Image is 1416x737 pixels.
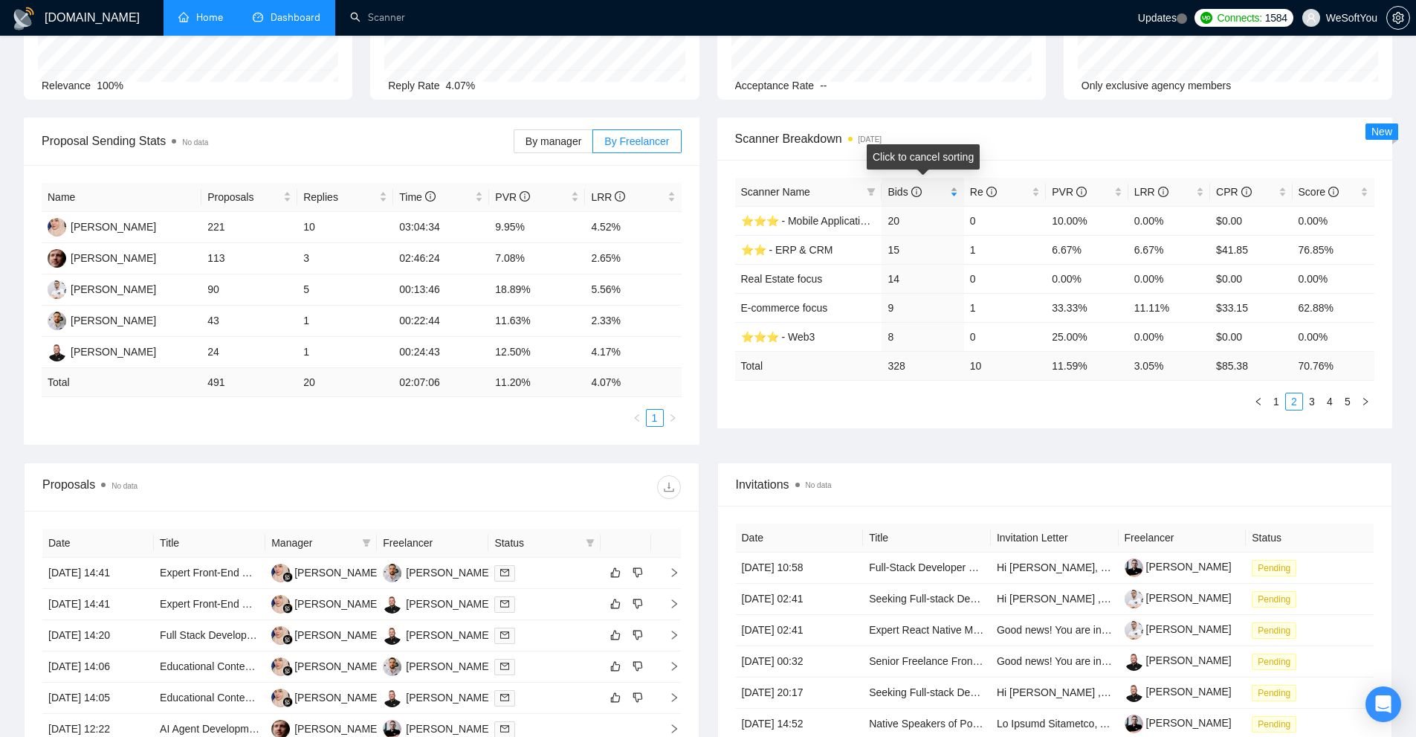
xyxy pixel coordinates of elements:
[1252,654,1296,670] span: Pending
[1125,715,1143,733] img: c1FtnwVf9FRJwlRPrWLwME9eue4g34HLKXt64olSpRMIK7I20dMK1-ig7eNtIHzqTY
[1321,393,1339,411] li: 4
[282,603,293,614] img: gigradar-bm.png
[48,220,156,232] a: AK[PERSON_NAME]
[607,595,624,613] button: like
[736,475,1374,494] span: Invitations
[294,689,380,706] div: [PERSON_NAME]
[1128,351,1210,380] td: 3.05 %
[735,129,1375,148] span: Scanner Breakdown
[489,212,585,243] td: 9.95%
[160,660,474,672] a: Educational Content QA Specialist – Interactive Arabic Learning App
[297,183,393,212] th: Replies
[610,598,621,610] span: like
[964,293,1046,322] td: 1
[1322,393,1338,410] a: 4
[633,629,643,641] span: dislike
[1357,393,1374,411] button: right
[406,689,491,706] div: [PERSON_NAME]
[806,481,832,489] span: No data
[489,306,585,337] td: 11.63%
[42,589,154,620] td: [DATE] 14:41
[294,627,380,643] div: [PERSON_NAME]
[1125,559,1143,577] img: c1FtnwVf9FRJwlRPrWLwME9eue4g34HLKXt64olSpRMIK7I20dMK1-ig7eNtIHzqTY
[1365,686,1401,722] div: Open Intercom Messenger
[1241,187,1252,197] span: info-circle
[383,597,491,609] a: MP[PERSON_NAME]
[399,191,435,203] span: Time
[1293,351,1374,380] td: 70.76 %
[207,189,280,205] span: Proposals
[495,191,530,203] span: PVR
[201,212,297,243] td: 221
[111,482,138,490] span: No data
[383,657,401,676] img: RK
[1046,206,1128,235] td: 10.00%
[1125,592,1232,604] a: [PERSON_NAME]
[520,191,530,202] span: info-circle
[1268,393,1284,410] a: 1
[383,595,401,614] img: MP
[964,322,1046,351] td: 0
[48,345,156,357] a: MP[PERSON_NAME]
[1052,186,1087,198] span: PVR
[1158,187,1168,197] span: info-circle
[1252,624,1302,636] a: Pending
[201,368,297,397] td: 491
[48,314,156,326] a: RK[PERSON_NAME]
[500,599,509,608] span: mail
[1125,623,1232,635] a: [PERSON_NAME]
[406,564,491,581] div: [PERSON_NAME]
[1386,12,1410,24] a: setting
[741,273,823,285] a: Real Estate focus
[282,697,293,707] img: gigradar-bm.png
[585,306,681,337] td: 2.33%
[1293,206,1374,235] td: 0.00%
[964,351,1046,380] td: 10
[629,626,647,644] button: dislike
[393,212,489,243] td: 03:04:34
[668,413,677,422] span: right
[1210,293,1292,322] td: $33.15
[1357,393,1374,411] li: Next Page
[1125,686,1232,698] a: [PERSON_NAME]
[1246,524,1374,553] th: Status
[160,723,336,735] a: AI Agent Development Expert Needed
[867,187,876,196] span: filter
[735,351,882,380] td: Total
[271,628,380,640] a: AJ[PERSON_NAME]
[526,135,581,147] span: By manager
[489,337,585,368] td: 12.50%
[585,337,681,368] td: 4.17%
[265,529,377,558] th: Manager
[388,80,439,91] span: Reply Rate
[633,567,643,579] span: dislike
[271,535,356,551] span: Manager
[1046,293,1128,322] td: 33.33%
[489,243,585,274] td: 7.08%
[42,183,201,212] th: Name
[657,567,679,578] span: right
[863,584,991,615] td: Seeking Full-stack Developers with Python, Databases (SQL), and cloud experience - DSQL-2025-q3
[820,80,827,91] span: --
[42,475,361,499] div: Proposals
[1128,322,1210,351] td: 0.00%
[393,243,489,274] td: 02:46:24
[610,567,621,579] span: like
[42,529,154,558] th: Date
[1210,206,1292,235] td: $0.00
[633,692,643,704] span: dislike
[71,312,156,329] div: [PERSON_NAME]
[1252,718,1302,730] a: Pending
[633,598,643,610] span: dislike
[271,657,290,676] img: AJ
[1293,235,1374,264] td: 76.85%
[736,584,864,615] td: [DATE] 02:41
[297,337,393,368] td: 1
[1254,397,1263,406] span: left
[882,264,963,293] td: 14
[629,595,647,613] button: dislike
[1293,293,1374,322] td: 62.88%
[610,660,621,672] span: like
[48,312,66,330] img: RK
[500,568,509,577] span: mail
